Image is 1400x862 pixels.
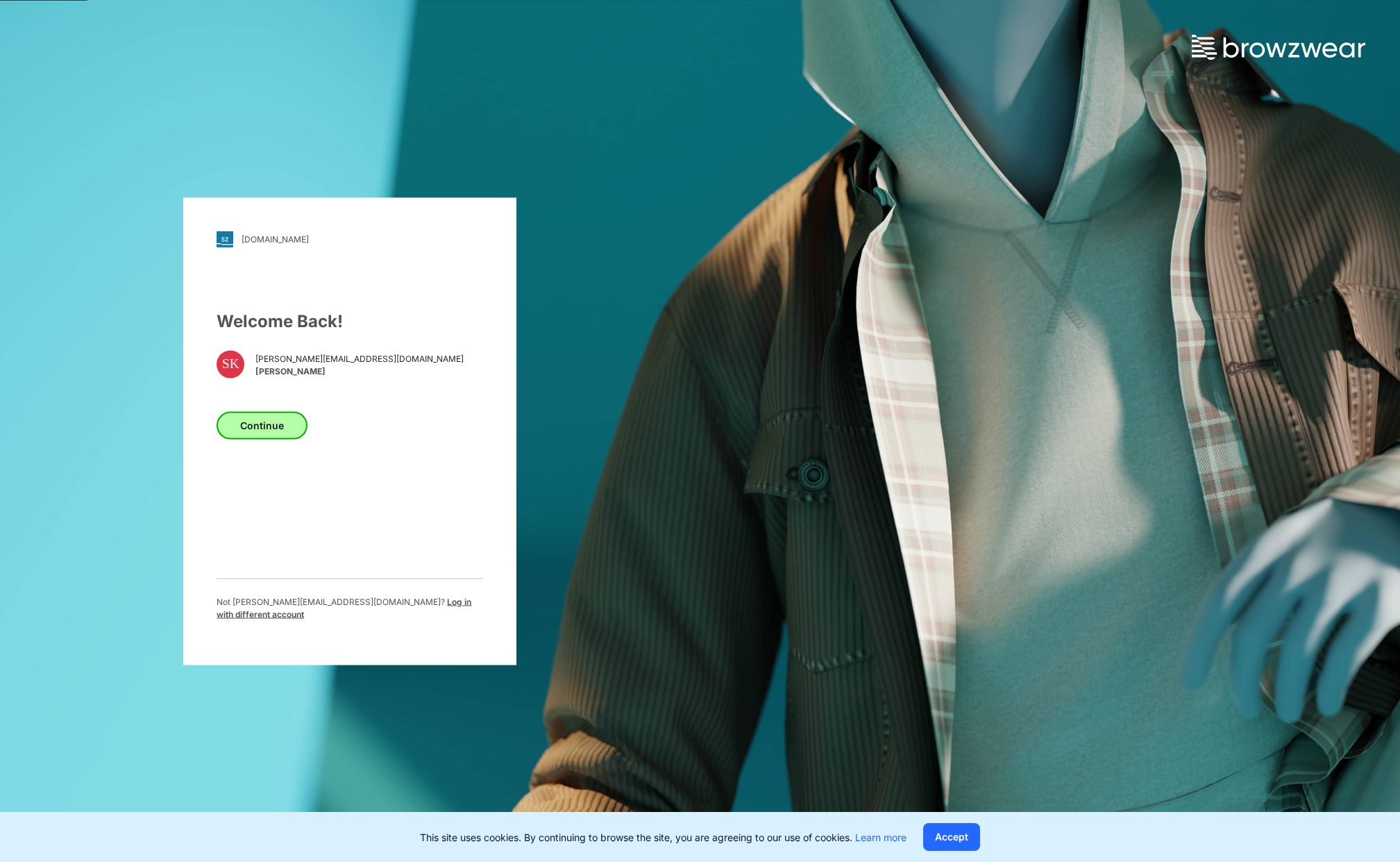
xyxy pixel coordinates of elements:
img: svg+xml;base64,PHN2ZyB3aWR0aD0iMjgiIGhlaWdodD0iMjgiIHZpZXdCb3g9IjAgMCAyOCAyOCIgZmlsbD0ibm9uZSIgeG... [217,231,233,247]
div: [DOMAIN_NAME] [242,234,309,244]
a: Learn more [855,831,906,843]
a: [DOMAIN_NAME] [217,231,483,247]
img: browzwear-logo.73288ffb.svg [1192,35,1365,60]
div: SK [217,350,244,378]
div: Welcome Back! [217,308,483,333]
p: Not [PERSON_NAME][EMAIL_ADDRESS][DOMAIN_NAME] ? [217,595,483,620]
span: [PERSON_NAME][EMAIL_ADDRESS][DOMAIN_NAME] [255,353,464,365]
button: Accept [923,823,980,851]
p: This site uses cookies. By continuing to browse the site, you are agreeing to our use of cookies. [420,830,906,845]
span: [PERSON_NAME] [255,365,464,378]
button: Continue [217,411,307,439]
